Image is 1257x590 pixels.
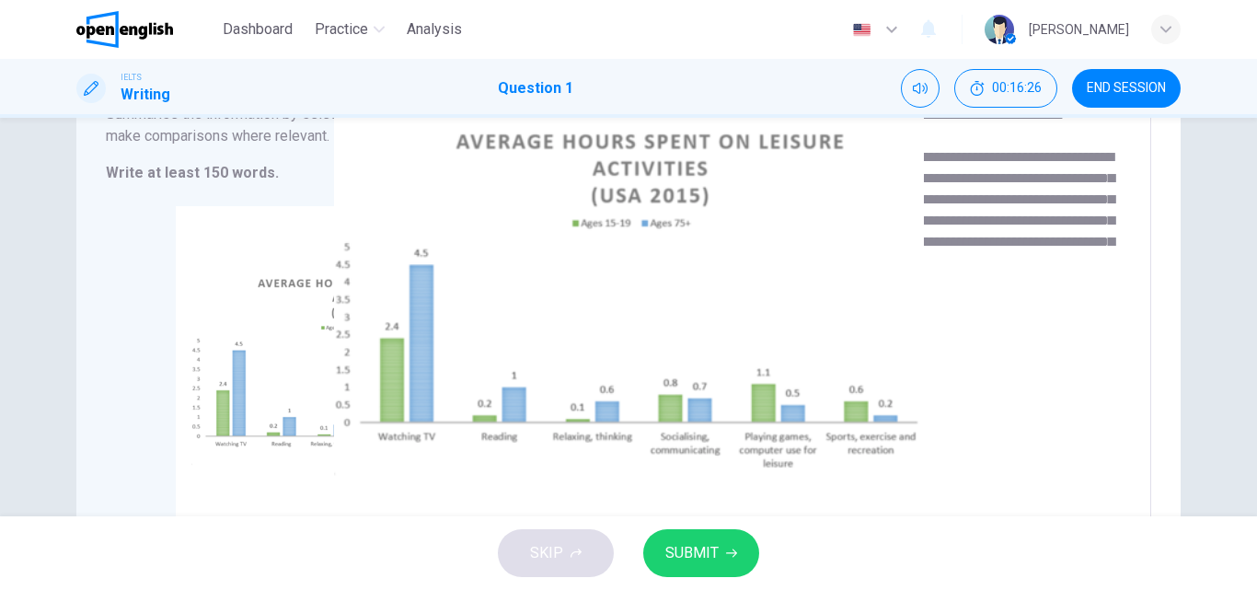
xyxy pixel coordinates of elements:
[498,77,573,99] h1: Question 1
[76,11,173,48] img: OpenEnglish logo
[665,540,719,566] span: SUBMIT
[850,23,873,37] img: en
[985,15,1014,44] img: Profile picture
[992,81,1042,96] span: 00:16:26
[1029,18,1129,40] div: [PERSON_NAME]
[223,18,293,40] span: Dashboard
[407,18,462,40] span: Analysis
[1087,81,1166,96] span: END SESSION
[121,71,142,84] span: IELTS
[954,69,1057,108] div: Hide
[315,18,368,40] span: Practice
[121,84,170,106] h1: Writing
[901,69,940,108] div: Mute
